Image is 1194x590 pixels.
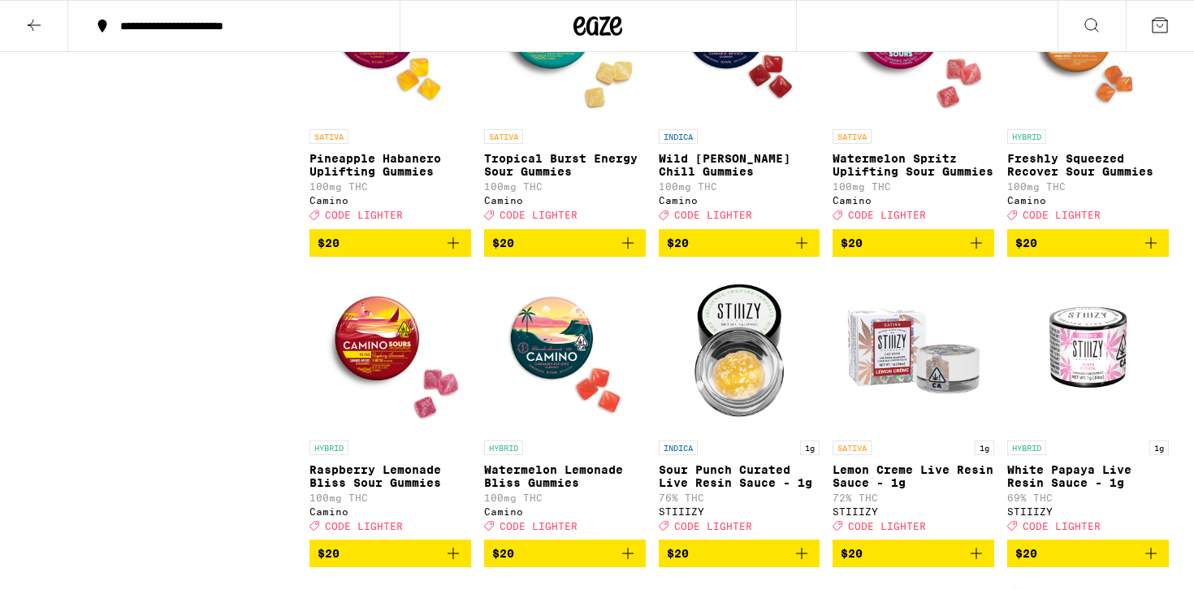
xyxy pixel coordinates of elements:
a: Open page for Sour Punch Curated Live Resin Sauce - 1g from STIIIZY [659,270,820,540]
button: Add to bag [309,229,471,257]
p: 100mg THC [659,181,820,192]
div: Camino [1007,195,1169,206]
a: Open page for White Papaya Live Resin Sauce - 1g from STIIIZY [1007,270,1169,540]
p: HYBRID [1007,129,1046,144]
button: Add to bag [484,229,646,257]
span: CODE LIGHTER [848,521,926,531]
p: 100mg THC [833,181,994,192]
span: CODE LIGHTER [500,210,578,221]
span: CODE LIGHTER [1023,210,1101,221]
button: Add to bag [659,540,820,567]
p: HYBRID [484,440,523,455]
span: Help [37,11,71,26]
p: SATIVA [484,129,523,144]
button: Add to bag [309,540,471,567]
a: Open page for Lemon Creme Live Resin Sauce - 1g from STIIIZY [833,270,994,540]
p: HYBRID [309,440,348,455]
button: Add to bag [1007,229,1169,257]
span: $20 [841,547,863,560]
p: 100mg THC [309,181,471,192]
button: Add to bag [1007,540,1169,567]
p: INDICA [659,129,698,144]
span: $20 [492,236,514,249]
img: STIIIZY - White Papaya Live Resin Sauce - 1g [1007,270,1169,432]
button: Add to bag [659,229,820,257]
p: Wild [PERSON_NAME] Chill Gummies [659,152,820,178]
p: 100mg THC [309,492,471,503]
p: SATIVA [833,129,872,144]
p: Watermelon Spritz Uplifting Sour Gummies [833,152,994,178]
p: Tropical Burst Energy Sour Gummies [484,152,646,178]
div: STIIIZY [659,506,820,517]
span: $20 [318,547,340,560]
div: Camino [484,195,646,206]
img: Camino - Raspberry Lemonade Bliss Sour Gummies [309,270,471,432]
p: 1g [800,440,820,455]
button: Add to bag [833,540,994,567]
span: $20 [841,236,863,249]
p: 1g [1149,440,1169,455]
span: CODE LIGHTER [500,521,578,531]
p: Watermelon Lemonade Bliss Gummies [484,463,646,489]
span: CODE LIGHTER [674,210,752,221]
div: STIIIZY [833,506,994,517]
p: Sour Punch Curated Live Resin Sauce - 1g [659,463,820,489]
div: Camino [833,195,994,206]
p: Freshly Squeezed Recover Sour Gummies [1007,152,1169,178]
span: $20 [1015,547,1037,560]
span: $20 [492,547,514,560]
span: CODE LIGHTER [325,521,403,531]
img: STIIIZY - Lemon Creme Live Resin Sauce - 1g [833,270,994,432]
div: Camino [484,506,646,517]
p: 100mg THC [484,492,646,503]
span: $20 [1015,236,1037,249]
span: CODE LIGHTER [674,521,752,531]
p: 72% THC [833,492,994,503]
p: White Papaya Live Resin Sauce - 1g [1007,463,1169,489]
img: Camino - Watermelon Lemonade Bliss Gummies [484,270,646,432]
p: 100mg THC [1007,181,1169,192]
span: CODE LIGHTER [1023,521,1101,531]
span: $20 [318,236,340,249]
div: Camino [659,195,820,206]
img: STIIIZY - Sour Punch Curated Live Resin Sauce - 1g [659,270,820,432]
p: Lemon Creme Live Resin Sauce - 1g [833,463,994,489]
p: Raspberry Lemonade Bliss Sour Gummies [309,463,471,489]
p: SATIVA [833,440,872,455]
span: CODE LIGHTER [848,210,926,221]
a: Open page for Raspberry Lemonade Bliss Sour Gummies from Camino [309,270,471,540]
span: $20 [667,547,689,560]
div: STIIIZY [1007,506,1169,517]
p: 1g [975,440,994,455]
p: INDICA [659,440,698,455]
button: Add to bag [484,540,646,567]
p: 76% THC [659,492,820,503]
span: $20 [667,236,689,249]
div: Camino [309,506,471,517]
p: 69% THC [1007,492,1169,503]
div: Camino [309,195,471,206]
span: CODE LIGHTER [325,210,403,221]
a: Open page for Watermelon Lemonade Bliss Gummies from Camino [484,270,646,540]
p: 100mg THC [484,181,646,192]
p: SATIVA [309,129,348,144]
p: Pineapple Habanero Uplifting Gummies [309,152,471,178]
button: Add to bag [833,229,994,257]
p: HYBRID [1007,440,1046,455]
